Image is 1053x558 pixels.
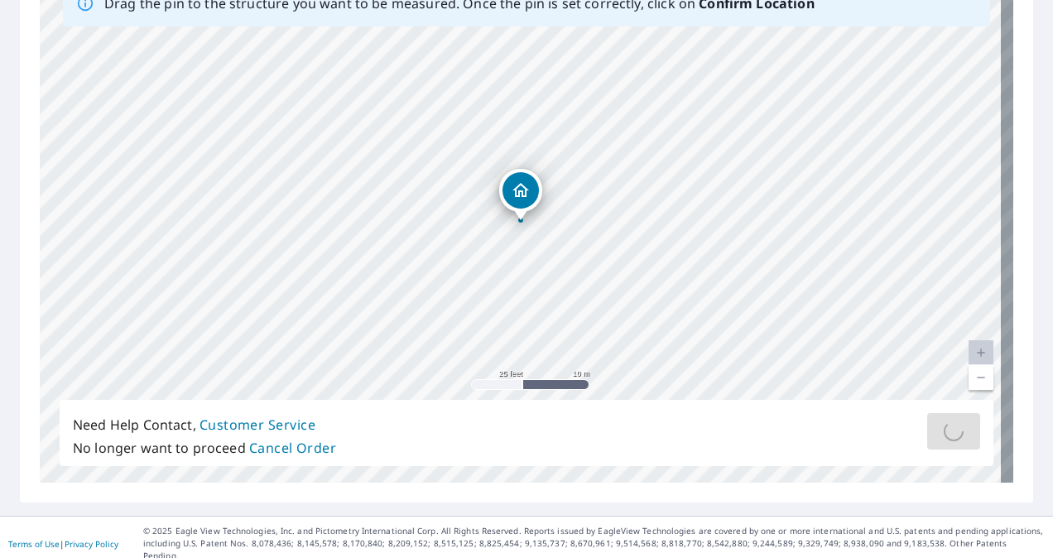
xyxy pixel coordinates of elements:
[65,538,118,550] a: Privacy Policy
[73,436,336,459] p: No longer want to proceed
[969,365,993,390] a: Current Level 20, Zoom Out
[969,340,993,365] a: Current Level 20, Zoom In Disabled
[8,538,60,550] a: Terms of Use
[8,539,118,549] p: |
[200,413,315,436] button: Customer Service
[73,413,336,436] p: Need Help Contact,
[499,169,542,220] div: Dropped pin, building 1, Residential property, 2500 Jackson Stephens Rd De Kalb, MS 39328
[249,436,337,459] button: Cancel Order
